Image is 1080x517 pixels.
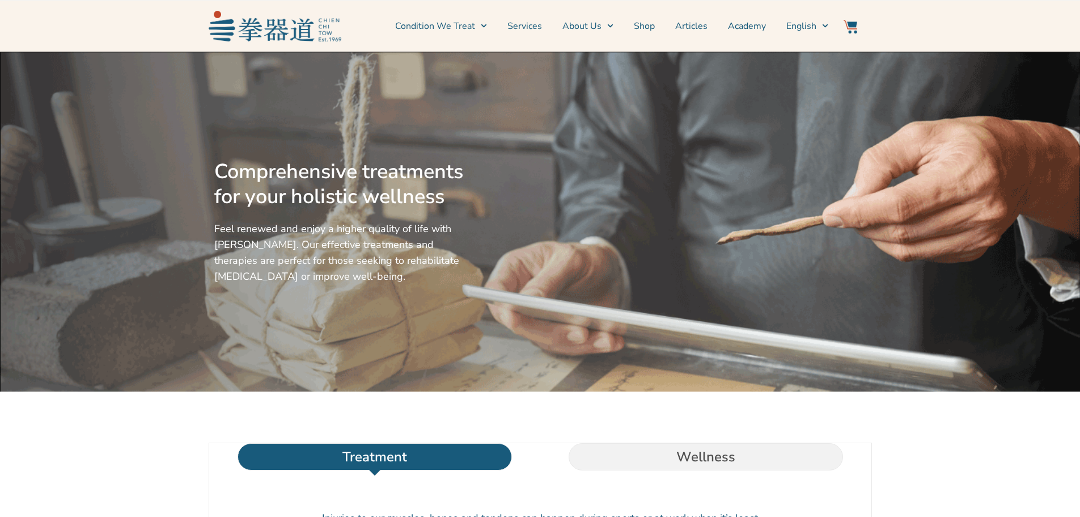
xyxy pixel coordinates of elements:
[214,221,468,284] p: Feel renewed and enjoy a higher quality of life with [PERSON_NAME]. Our effective treatments and ...
[786,19,816,33] span: English
[395,12,487,40] a: Condition We Treat
[347,12,829,40] nav: Menu
[786,12,828,40] a: Switch to English
[214,159,468,209] h2: Comprehensive treatments for your holistic wellness
[507,12,542,40] a: Services
[844,20,857,33] img: Website Icon-03
[562,12,613,40] a: About Us
[728,12,766,40] a: Academy
[634,12,655,40] a: Shop
[675,12,708,40] a: Articles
